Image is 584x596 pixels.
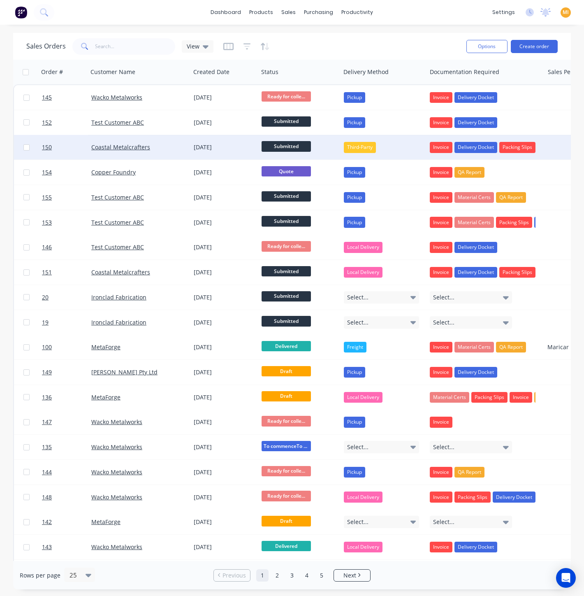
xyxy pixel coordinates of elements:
span: 146 [42,243,52,251]
a: 135 [42,435,91,459]
span: Select... [347,518,368,526]
a: MetaForge [91,393,121,401]
span: QA Report [499,343,523,351]
span: Draft [262,516,311,526]
div: Pickup [344,217,365,227]
div: [DATE] [194,118,255,127]
span: Invoice [433,468,449,476]
div: sales [278,6,300,19]
ul: Pagination [210,569,374,582]
span: Submitted [262,266,311,276]
span: Select... [433,443,454,451]
span: Delivery Docket [496,493,532,501]
span: 143 [42,543,52,551]
a: Page 3 [286,569,298,582]
div: settings [488,6,519,19]
div: [DATE] [194,468,255,476]
div: [DATE] [194,393,255,401]
span: 144 [42,468,52,476]
span: 149 [42,368,52,376]
span: MI [563,9,569,16]
button: InvoiceMaterial CertsPacking Slips [430,217,577,227]
a: 100 [42,335,91,359]
span: Submitted [262,191,311,202]
span: Delivery Docket [458,268,494,276]
span: 152 [42,118,52,127]
a: Test Customer ABC [91,218,144,226]
span: Packing Slips [458,493,487,501]
span: Select... [433,318,454,327]
button: InvoiceMaterial CertsQA Report [430,192,526,203]
span: Delivered [262,541,311,551]
button: InvoiceMaterial CertsQA Report [430,342,526,352]
a: Test Customer ABC [91,243,144,251]
button: InvoiceDelivery Docket [430,117,497,128]
a: 142 [42,510,91,534]
span: Ready for colle... [262,491,311,501]
div: Pickup [344,417,365,427]
span: Delivery Docket [458,243,494,251]
a: MetaForge [91,343,121,351]
span: Submitted [262,291,311,301]
span: Select... [433,293,454,301]
span: Ready for colle... [262,91,311,102]
button: Options [466,40,508,53]
span: Ready for colle... [262,416,311,426]
span: Material Certs [433,393,466,401]
div: [DATE] [194,193,255,202]
div: Freight [344,342,366,352]
a: 152 [42,110,91,135]
span: To commenceTo c... [262,441,311,451]
span: 135 [42,443,52,451]
span: 148 [42,493,52,501]
a: Ironclad Fabrication [91,293,146,301]
a: 19 [42,310,91,335]
a: Wacko Metalworks [91,93,142,101]
a: Test Customer ABC [91,193,144,201]
span: Submitted [262,216,311,226]
a: 154 [42,160,91,185]
div: [DATE] [194,368,255,376]
div: Open Intercom Messenger [556,568,576,588]
div: Third-Party [344,142,376,153]
a: 150 [42,135,91,160]
span: 155 [42,193,52,202]
a: 120 [42,560,91,584]
a: 144 [42,460,91,485]
button: InvoiceDelivery Docket [430,92,497,103]
div: Pickup [344,117,365,128]
a: 148 [42,485,91,510]
span: 154 [42,168,52,176]
span: Delivery Docket [458,143,494,151]
span: Material Certs [458,343,491,351]
a: Page 1 is your current page [256,569,269,582]
div: [DATE] [194,543,255,551]
div: Local Delivery [344,392,382,403]
div: Pickup [344,167,365,178]
button: InvoiceDelivery DocketPacking Slips [430,142,535,153]
div: Pickup [344,367,365,378]
span: Submitted [262,316,311,326]
span: Next [343,571,356,580]
div: Pickup [344,467,365,478]
a: 146 [42,235,91,260]
span: Delivery Docket [458,543,494,551]
a: dashboard [207,6,246,19]
a: Ironclad Fabrication [91,318,146,326]
a: 153 [42,210,91,235]
div: Order # [41,68,63,76]
span: Rows per page [20,571,60,580]
button: InvoiceDelivery Docket [430,242,497,253]
span: Invoice [433,118,449,127]
a: Wacko Metalworks [91,543,142,551]
div: productivity [338,6,378,19]
a: Copper Foundry [91,168,136,176]
div: [DATE] [194,168,255,176]
img: Factory [15,6,27,19]
div: [DATE] [194,443,255,451]
a: 145 [42,85,91,110]
span: Material Certs [458,193,491,202]
div: Local Delivery [344,492,382,502]
span: Packing Slips [475,393,504,401]
div: Pickup [344,192,365,203]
